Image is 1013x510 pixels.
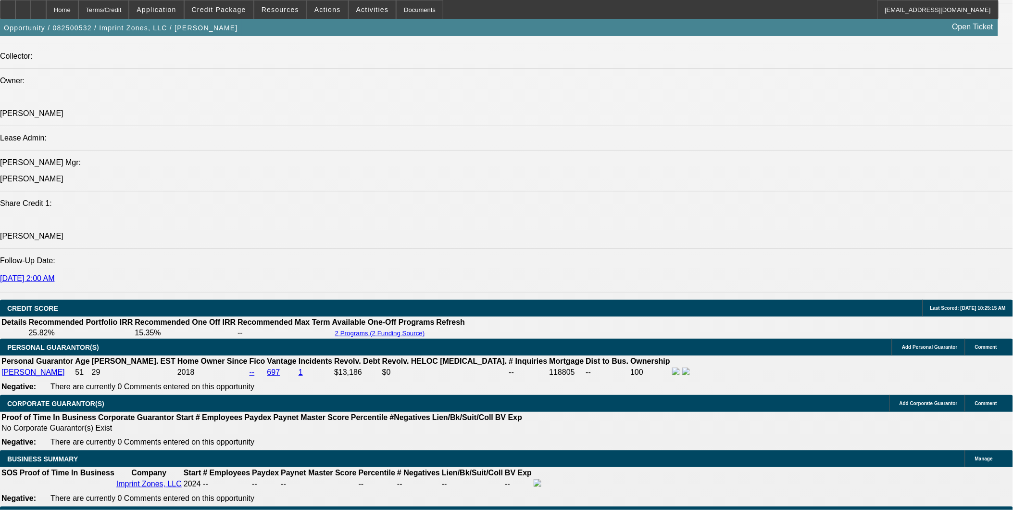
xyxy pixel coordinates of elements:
b: Ownership [630,357,670,365]
a: Imprint Zones, LLC [116,480,182,488]
div: -- [359,480,395,488]
span: Actions [314,6,341,13]
span: PERSONAL GUARANTOR(S) [7,344,99,351]
b: BV Exp [505,469,532,477]
span: CREDIT SCORE [7,305,58,312]
td: $13,186 [334,367,381,378]
b: Start [176,413,193,421]
b: BV Exp [495,413,522,421]
td: 2024 [183,479,201,489]
td: 25.82% [28,328,133,338]
button: Actions [307,0,348,19]
b: Mortgage [550,357,584,365]
td: 51 [75,367,90,378]
b: Percentile [351,413,388,421]
b: Paynet Master Score [281,469,356,477]
span: BUSINESS SUMMARY [7,455,78,463]
td: 118805 [549,367,585,378]
th: Proof of Time In Business [1,413,97,422]
span: Opportunity / 082500532 / Imprint Zones, LLC / [PERSON_NAME] [4,24,238,32]
b: Home Owner Since [177,357,248,365]
td: No Corporate Guarantor(s) Exist [1,423,526,433]
span: There are currently 0 Comments entered on this opportunity [50,382,254,391]
b: Company [131,469,166,477]
th: Recommended Portfolio IRR [28,318,133,327]
span: Resources [262,6,299,13]
b: Negative: [1,382,36,391]
span: Application [137,6,176,13]
td: -- [586,367,629,378]
b: # Employees [196,413,243,421]
b: Revolv. Debt [334,357,380,365]
button: Credit Package [185,0,253,19]
td: -- [237,328,331,338]
button: Application [129,0,183,19]
b: Lien/Bk/Suit/Coll [442,469,503,477]
td: -- [504,479,532,489]
td: -- [441,479,503,489]
span: Credit Package [192,6,246,13]
a: -- [250,368,255,376]
a: 1 [299,368,303,376]
b: # Employees [203,469,250,477]
b: Percentile [359,469,395,477]
th: Refresh [436,318,466,327]
div: -- [397,480,440,488]
b: Paydex [252,469,279,477]
img: linkedin-icon.png [682,368,690,375]
span: 2018 [177,368,195,376]
span: CORPORATE GUARANTOR(S) [7,400,104,408]
b: # Negatives [397,469,440,477]
b: Incidents [299,357,332,365]
b: Age [75,357,89,365]
button: 2 Programs (2 Funding Source) [332,329,428,337]
span: -- [203,480,208,488]
a: Open Ticket [949,19,997,35]
b: Vantage [267,357,297,365]
td: 100 [630,367,671,378]
b: #Negatives [390,413,431,421]
b: Lien/Bk/Suit/Coll [432,413,493,421]
span: Comment [975,401,997,406]
b: Dist to Bus. [586,357,629,365]
th: Recommended One Off IRR [134,318,236,327]
b: Fico [250,357,265,365]
td: 29 [91,367,176,378]
span: Activities [356,6,389,13]
span: Add Corporate Guarantor [900,401,958,406]
td: $0 [382,367,508,378]
img: facebook-icon.png [672,368,680,375]
th: Details [1,318,27,327]
th: SOS [1,468,18,478]
a: [PERSON_NAME] [1,368,65,376]
span: Add Personal Guarantor [902,344,958,350]
button: Resources [254,0,306,19]
span: Comment [975,344,997,350]
b: Revolv. HELOC [MEDICAL_DATA]. [382,357,507,365]
span: Manage [975,456,993,461]
th: Recommended Max Term [237,318,331,327]
b: Negative: [1,494,36,502]
td: 15.35% [134,328,236,338]
div: -- [281,480,356,488]
b: Start [184,469,201,477]
b: Negative: [1,438,36,446]
b: Personal Guarantor [1,357,73,365]
b: Paydex [245,413,272,421]
b: [PERSON_NAME]. EST [92,357,175,365]
td: -- [251,479,279,489]
span: There are currently 0 Comments entered on this opportunity [50,494,254,502]
td: -- [508,367,548,378]
b: Corporate Guarantor [98,413,174,421]
b: Paynet Master Score [274,413,349,421]
img: facebook-icon.png [534,479,541,487]
th: Proof of Time In Business [19,468,115,478]
span: There are currently 0 Comments entered on this opportunity [50,438,254,446]
a: 697 [267,368,280,376]
button: Activities [349,0,396,19]
span: Last Scored: [DATE] 10:25:15 AM [930,306,1006,311]
b: # Inquiries [509,357,547,365]
th: Available One-Off Programs [332,318,435,327]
